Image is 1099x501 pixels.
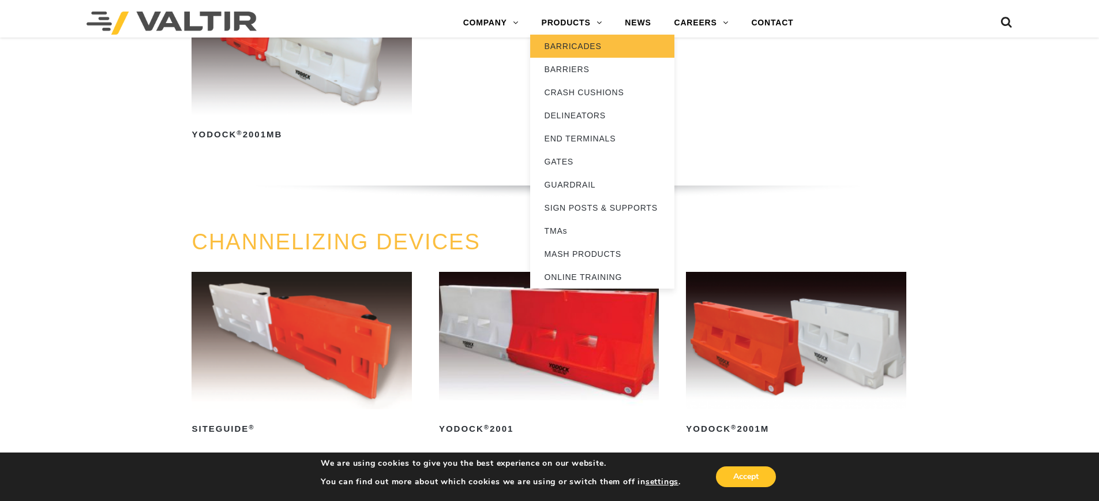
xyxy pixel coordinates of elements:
img: Yodock 2001 Water Filled Barrier and Barricade [439,272,659,409]
sup: ® [484,424,490,431]
a: SiteGuide® [192,272,411,438]
a: GUARDRAIL [530,173,674,196]
a: CRASH CUSHIONS [530,81,674,104]
a: MASH PRODUCTS [530,242,674,266]
button: Accept [716,466,776,487]
a: ONLINE TRAINING [530,266,674,289]
a: CONTACT [740,12,805,35]
sup: ® [731,424,737,431]
a: BARRICADES [530,35,674,58]
h2: Yodock 2001 [439,420,659,438]
h2: SiteGuide [192,420,411,438]
a: GATES [530,150,674,173]
a: COMPANY [452,12,530,35]
a: CAREERS [663,12,740,35]
a: BARRIERS [530,58,674,81]
p: We are using cookies to give you the best experience on our website. [321,458,681,469]
a: END TERMINALS [530,127,674,150]
a: SIGN POSTS & SUPPORTS [530,196,674,219]
img: Valtir [87,12,257,35]
a: PRODUCTS [530,12,614,35]
a: Yodock®2001M [686,272,906,438]
button: settings [646,477,678,487]
h2: Yodock 2001MB [192,126,411,144]
sup: ® [237,129,242,136]
h2: Yodock 2001M [686,420,906,438]
a: Yodock®2001 [439,272,659,438]
a: NEWS [613,12,662,35]
a: CHANNELIZING DEVICES [192,230,480,254]
a: DELINEATORS [530,104,674,127]
sup: ® [249,424,254,431]
p: You can find out more about which cookies we are using or switch them off in . [321,477,681,487]
a: TMAs [530,219,674,242]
